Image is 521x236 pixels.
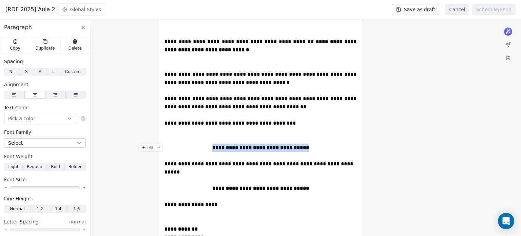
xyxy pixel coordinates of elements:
span: Normal [10,206,24,212]
span: Paragraph [4,23,32,32]
span: normal [69,218,86,225]
button: Save as draft [392,4,440,15]
span: 1.2 [37,206,43,212]
span: Font Size [4,176,26,183]
span: Copy [10,46,20,51]
span: Nil [9,69,15,75]
span: Text Color [4,104,27,111]
button: Pick a color [4,114,76,123]
span: Custom [65,69,81,75]
span: Spacing [4,58,23,65]
span: Regular [27,164,42,170]
button: Schedule/Send [472,4,516,15]
button: Global Styles [58,5,105,14]
span: Font Family [4,129,31,135]
span: Font Weight [4,153,33,160]
span: Select [8,140,23,146]
span: 1.4 [55,206,61,212]
span: 1.6 [73,206,80,212]
span: L [52,69,55,75]
span: Alignment [4,81,28,88]
span: Light [8,164,18,170]
span: Delete [69,46,82,51]
span: [RDF 2025] Aula 2 [5,5,55,14]
span: Bolder [69,164,82,170]
span: Duplicate [35,46,55,51]
button: Cancel [445,4,469,15]
span: S [25,69,28,75]
span: Bold [51,164,60,170]
span: M [38,69,42,75]
span: Letter Spacing [4,218,39,225]
div: Open Intercom Messenger [498,213,514,229]
span: Line Height [4,195,31,202]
